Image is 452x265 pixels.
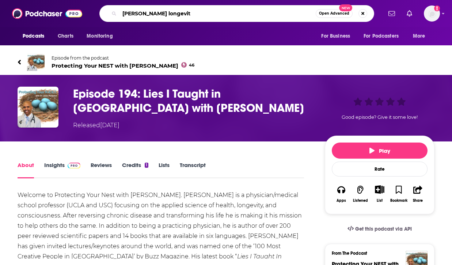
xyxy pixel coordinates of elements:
span: Open Advanced [319,12,349,15]
h1: Episode 194: Lies I Taught in Medical School with Dr. Robert Lufkin [73,87,313,115]
input: Search podcasts, credits, & more... [119,8,316,19]
button: Show profile menu [424,5,440,22]
div: Share [413,198,423,203]
h3: From The Podcast [332,251,422,256]
span: Good episode? Give it some love! [342,114,418,120]
a: InsightsPodchaser Pro [44,162,80,178]
span: 46 [189,64,194,67]
span: For Podcasters [364,31,399,41]
button: open menu [81,29,122,43]
span: More [413,31,425,41]
button: Bookmark [389,181,408,207]
button: open menu [359,29,409,43]
a: Transcript [180,162,206,178]
a: Show notifications dropdown [385,7,398,20]
a: Lists [159,162,170,178]
div: Listened [353,198,368,203]
div: List [377,198,383,203]
span: Podcasts [23,31,44,41]
a: Charts [53,29,78,43]
span: Protecting Your NEST with [PERSON_NAME] [52,62,194,69]
button: Share [409,181,428,207]
div: Apps [337,198,346,203]
div: Released [DATE] [73,121,119,130]
button: open menu [316,29,359,43]
img: Episode 194: Lies I Taught in Medical School with Dr. Robert Lufkin [18,87,58,128]
button: Listened [351,181,370,207]
span: Logged in as BrodyHigh10 [424,5,440,22]
img: Protecting Your NEST with Dr. Tony Hampton [27,53,45,71]
a: Protecting Your NEST with Dr. Tony HamptonEpisode from the podcastProtecting Your NEST with [PERS... [18,53,434,71]
div: Bookmark [390,198,407,203]
img: Podchaser Pro [68,163,80,169]
img: Podchaser - Follow, Share and Rate Podcasts [12,7,82,20]
button: Play [332,143,428,159]
span: Charts [58,31,73,41]
button: Show More Button [372,185,387,193]
svg: Add a profile image [434,5,440,11]
a: About [18,162,34,178]
a: Get this podcast via API [342,220,418,238]
span: For Business [321,31,350,41]
button: open menu [18,29,54,43]
span: Get this podcast via API [355,226,412,232]
div: 1 [145,163,148,168]
a: Reviews [91,162,112,178]
span: Monitoring [87,31,113,41]
div: Search podcasts, credits, & more... [99,5,374,22]
div: Show More ButtonList [370,181,389,207]
a: Show notifications dropdown [404,7,415,20]
span: Episode from the podcast [52,55,194,61]
div: Rate [332,162,428,177]
button: open menu [408,29,434,43]
span: Play [369,147,390,154]
img: User Profile [424,5,440,22]
a: Credits1 [122,162,148,178]
button: Open AdvancedNew [316,9,353,18]
span: New [339,4,352,11]
button: Apps [332,181,351,207]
